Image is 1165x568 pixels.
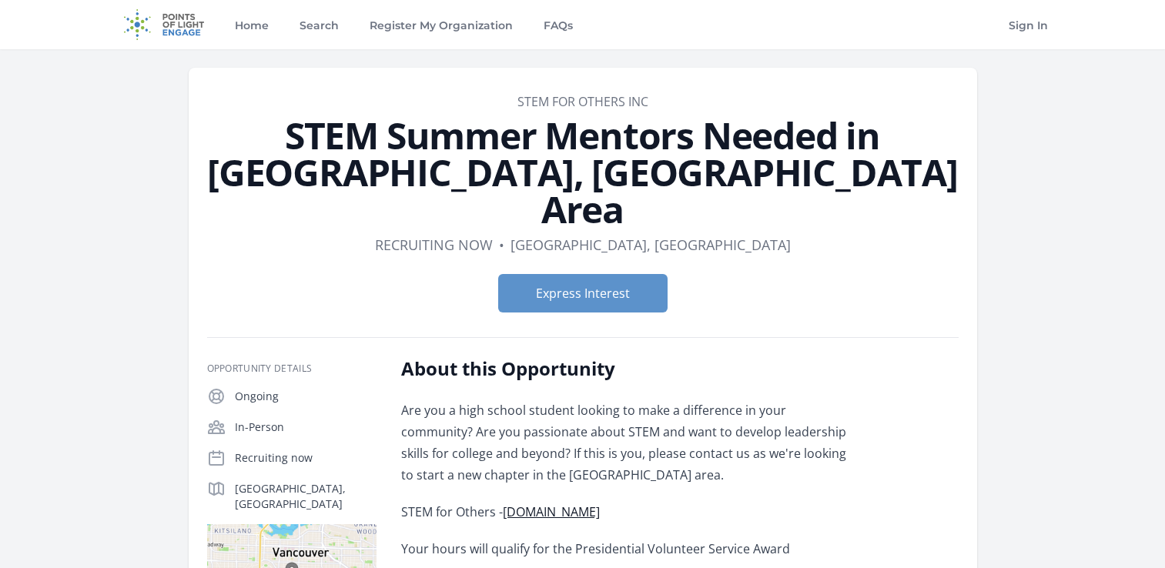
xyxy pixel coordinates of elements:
h1: STEM Summer Mentors Needed in [GEOGRAPHIC_DATA], [GEOGRAPHIC_DATA] Area [207,117,959,228]
dd: Recruiting now [375,234,493,256]
div: • [499,234,504,256]
button: Express Interest [498,274,668,312]
p: [GEOGRAPHIC_DATA], [GEOGRAPHIC_DATA] [235,481,377,512]
h3: Opportunity Details [207,363,377,375]
a: STEM FOR OTHERS INC [517,93,648,110]
p: Are you a high school student looking to make a difference in your community? Are you passionate ... [401,399,852,486]
h2: About this Opportunity [401,356,852,381]
a: [DOMAIN_NAME] [503,503,600,520]
p: STEM for Others - [401,501,852,523]
dd: [GEOGRAPHIC_DATA], [GEOGRAPHIC_DATA] [511,234,791,256]
p: Recruiting now [235,450,377,466]
p: Ongoing [235,389,377,404]
p: In-Person [235,419,377,435]
p: Your hours will qualify for the Presidential Volunteer Service Award [401,538,852,560]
